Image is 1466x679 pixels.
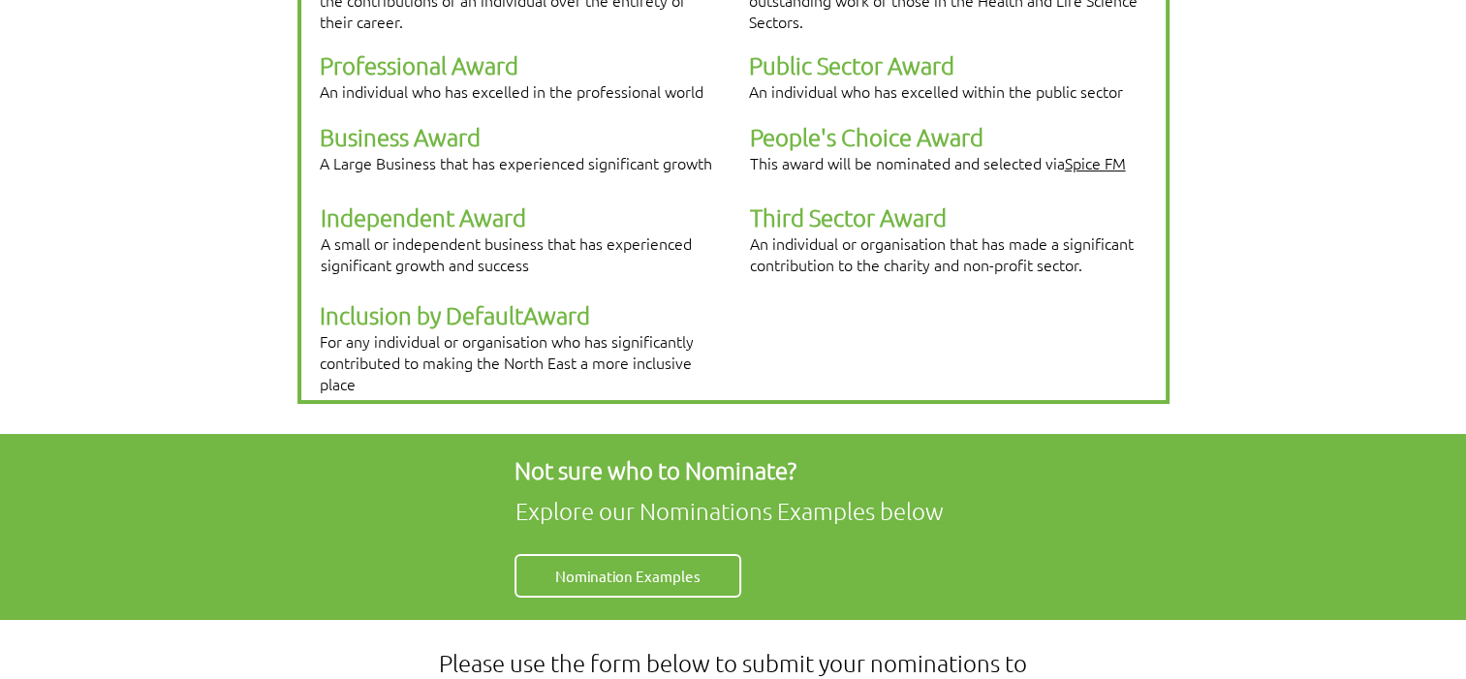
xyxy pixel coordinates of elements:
[462,300,523,329] span: efault
[320,330,694,394] span: For any individual or organisation who has significantly contributed to making the North East a m...
[555,566,701,586] span: Nomination Examples
[515,455,796,484] span: Not sure who to Nominate?
[749,80,1123,102] span: An individual who has excelled within the public sector
[515,554,741,598] a: Nomination Examples
[320,122,481,151] span: Business Award
[523,300,590,329] span: Award
[321,232,692,275] span: A small or independent business that has experienced significant growth and success
[750,232,1134,275] span: An individual or organisation that has made a significant contribution to the charity and non-pro...
[321,202,526,231] span: Independent Award
[750,152,1126,173] span: This award will be nominated and selected via
[750,202,947,231] span: Third Sector Award
[320,50,518,79] span: Professional Award
[749,50,954,79] span: Public Sector Award
[320,152,712,173] span: A Large Business that has experienced significant growth
[320,300,462,329] span: Inclusion by D
[320,80,703,102] span: An individual who has excelled in the professional world
[1065,152,1126,173] a: Spice FM
[750,122,983,151] span: People's Choice Award
[515,496,944,525] span: Explore our Nominations Examples below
